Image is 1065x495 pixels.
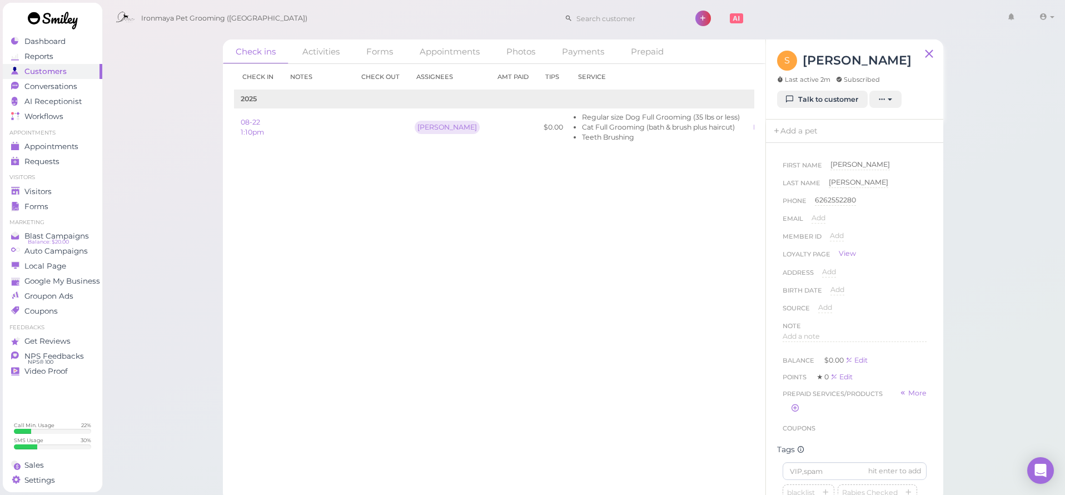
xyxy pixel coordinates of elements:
span: Member ID [783,231,822,249]
a: Activities [290,39,352,63]
a: Video Proof [3,364,102,379]
span: Points [783,373,808,381]
a: Appointments [3,139,102,154]
span: Add [818,303,832,311]
span: Loyalty page [783,249,830,264]
a: Coupons [3,304,102,319]
a: Blast Campaigns Balance: $20.00 [3,229,102,244]
span: Customers [24,67,67,76]
span: Coupons [783,424,815,432]
span: Source [783,303,810,320]
span: Local Page [24,261,66,271]
a: Add a pet [766,120,824,143]
a: Check ins [223,39,288,64]
a: Settings [3,473,102,488]
a: Visitors [3,184,102,199]
span: Ironmaya Pet Grooming ([GEOGRAPHIC_DATA]) [141,3,307,34]
div: [PERSON_NAME] [829,177,888,188]
a: Edit [753,123,767,131]
div: SMS Usage [14,437,43,444]
span: Add [830,285,844,294]
span: Address [783,267,814,285]
span: Add [812,214,825,222]
span: Coupons [24,306,58,316]
span: Subscribed [836,75,880,84]
li: Teeth Brushing [582,132,740,142]
a: Appointments [407,39,492,63]
span: Settings [24,476,55,485]
span: Workflows [24,112,63,121]
li: Regular size Dog Full Grooming (35 lbs or less) [582,112,740,122]
div: Call Min. Usage [14,422,54,429]
span: Blast Campaigns [24,231,89,241]
span: Get Reviews [24,336,71,346]
span: First Name [783,160,822,177]
span: NPS® 100 [28,358,53,367]
span: Appointments [24,142,78,151]
span: $0.00 [824,356,845,364]
span: ★ 0 [817,373,830,381]
span: Balance: $20.00 [28,237,69,246]
span: Google My Business [24,276,100,286]
a: AI Receptionist [3,94,102,109]
a: Forms [3,199,102,214]
b: 2025 [241,95,257,103]
span: Requests [24,157,59,166]
a: Local Page [3,259,102,274]
td: $0.00 [537,108,570,146]
span: Add a note [783,332,820,340]
span: Forms [24,202,48,211]
a: Edit [845,356,868,364]
a: Get Reviews [3,334,102,349]
span: Groupon Ads [24,291,73,301]
span: Auto Campaigns [24,246,88,256]
span: Phone [783,195,807,213]
span: Last Name [783,177,820,195]
div: Edit [830,373,853,381]
span: Add [822,268,836,276]
div: hit enter to add [868,466,921,476]
span: Balance [783,357,816,364]
div: 30 % [81,437,91,444]
a: More [899,388,927,399]
input: VIP,spam [783,462,927,480]
th: Amt Paid [489,64,537,90]
span: Reports [24,52,53,61]
a: Payments [549,39,617,63]
th: Check in [234,64,282,90]
span: AI Receptionist [24,97,82,106]
div: Note [783,320,801,331]
a: Auto Campaigns [3,244,102,259]
span: Prepaid services/products [783,388,883,399]
a: Forms [354,39,406,63]
h3: [PERSON_NAME] [803,51,912,70]
span: Video Proof [24,367,68,376]
a: Workflows [3,109,102,124]
a: Sales [3,458,102,473]
a: Google My Business [3,274,102,289]
a: Requests [3,154,102,169]
div: [PERSON_NAME] [415,121,480,134]
span: Conversations [24,82,77,91]
li: Visitors [3,174,102,181]
li: Appointments [3,129,102,137]
th: Tips [537,64,570,90]
li: Cat Full Grooming (bath & brush plus haircut) [582,122,740,132]
span: Birth date [783,285,822,303]
span: Email [783,213,803,231]
li: Feedbacks [3,324,102,331]
span: Add [830,231,844,240]
span: Visitors [24,187,52,196]
th: Check out [353,64,408,90]
input: Search customer [573,9,680,27]
a: Prepaid [618,39,676,63]
div: 6262552280 [815,195,856,206]
a: NPS Feedbacks NPS® 100 [3,349,102,364]
li: Marketing [3,219,102,226]
div: 22 % [81,422,91,429]
span: [PERSON_NAME] [830,160,890,169]
a: Conversations [3,79,102,94]
a: Dashboard [3,34,102,49]
a: 08-22 1:10pm [241,118,264,136]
